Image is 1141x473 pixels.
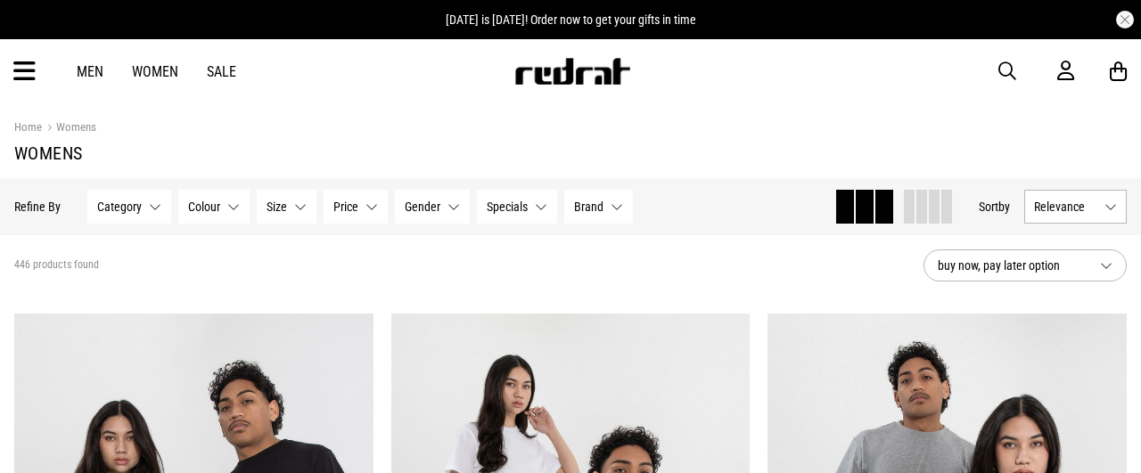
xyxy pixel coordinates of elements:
[477,190,557,224] button: Specials
[574,200,603,214] span: Brand
[207,63,236,80] a: Sale
[513,58,631,85] img: Redrat logo
[938,255,1086,276] span: buy now, pay later option
[405,200,440,214] span: Gender
[188,200,220,214] span: Colour
[998,200,1010,214] span: by
[77,63,103,80] a: Men
[87,190,171,224] button: Category
[178,190,250,224] button: Colour
[395,190,470,224] button: Gender
[14,7,68,61] button: Open LiveChat chat widget
[487,200,528,214] span: Specials
[14,200,61,214] p: Refine By
[14,143,1127,164] h1: Womens
[923,249,1127,281] button: buy now, pay later option
[564,190,633,224] button: Brand
[979,196,1010,217] button: Sortby
[14,258,99,273] span: 446 products found
[42,120,96,137] a: Womens
[333,200,358,214] span: Price
[267,200,287,214] span: Size
[446,12,696,27] span: [DATE] is [DATE]! Order now to get your gifts in time
[1034,200,1097,214] span: Relevance
[257,190,316,224] button: Size
[324,190,388,224] button: Price
[14,120,42,134] a: Home
[1024,190,1127,224] button: Relevance
[97,200,142,214] span: Category
[132,63,178,80] a: Women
